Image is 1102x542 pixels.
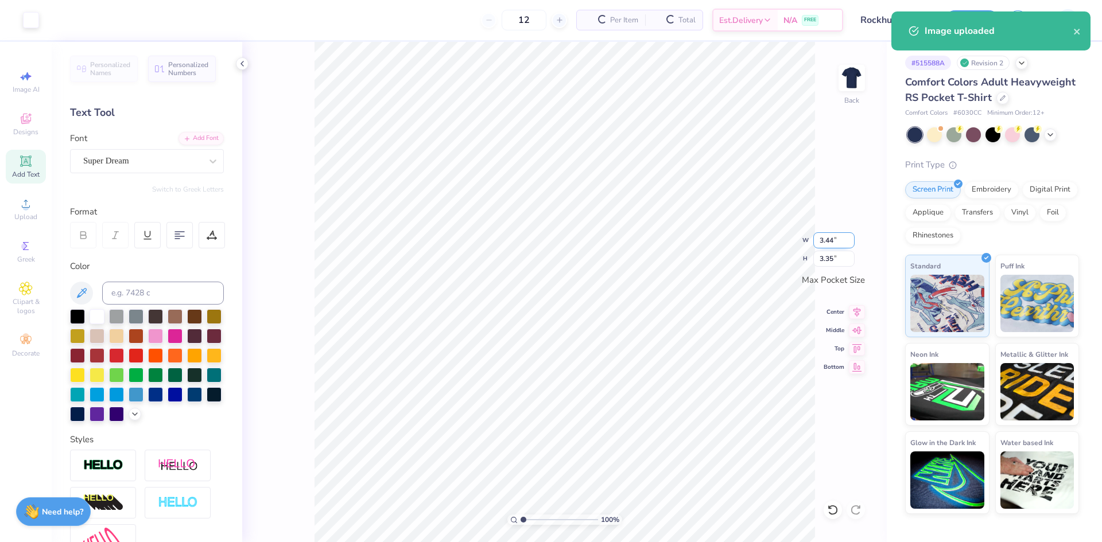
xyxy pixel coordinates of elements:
span: Metallic & Glitter Ink [1000,348,1068,360]
div: Rhinestones [905,227,961,244]
img: Shadow [158,458,198,473]
img: Metallic & Glitter Ink [1000,363,1074,420]
span: 100 % [601,514,619,525]
div: Text Tool [70,105,224,120]
span: N/A [783,14,797,26]
img: Glow in the Dark Ink [910,451,984,509]
span: Minimum Order: 12 + [987,108,1045,118]
span: Est. Delivery [719,14,763,26]
span: Upload [14,212,37,221]
img: 3d Illusion [83,494,123,512]
label: Font [70,132,87,145]
span: FREE [804,16,816,24]
div: Image uploaded [925,24,1073,38]
div: Back [844,95,859,106]
img: Puff Ink [1000,275,1074,332]
div: Format [70,205,225,219]
div: Color [70,260,224,273]
span: Bottom [824,363,844,371]
div: Applique [905,204,951,221]
span: Water based Ink [1000,436,1053,449]
button: Switch to Greek Letters [152,185,224,194]
span: Standard [910,260,941,272]
span: Center [824,308,844,316]
span: Glow in the Dark Ink [910,436,976,449]
input: Untitled Design [852,9,936,32]
span: Clipart & logos [6,297,46,315]
img: Water based Ink [1000,451,1074,509]
div: # 515588A [905,56,951,70]
span: Neon Ink [910,348,938,360]
div: Vinyl [1004,204,1036,221]
span: Personalized Names [90,61,131,77]
span: Image AI [13,85,40,94]
span: Middle [824,326,844,334]
span: Personalized Numbers [168,61,209,77]
span: Comfort Colors [905,108,948,118]
img: Back [840,67,863,89]
div: Styles [70,433,224,446]
div: Digital Print [1022,181,1078,198]
span: Greek [17,255,35,264]
img: Neon Ink [910,363,984,420]
img: Negative Space [158,496,198,509]
span: Decorate [12,349,40,358]
img: Stroke [83,459,123,472]
span: Comfort Colors Adult Heavyweight RS Pocket T-Shirt [905,75,1076,104]
strong: Need help? [42,506,83,517]
button: close [1073,24,1081,38]
div: Foil [1039,204,1066,221]
span: Per Item [610,14,638,26]
span: Add Text [12,170,40,179]
div: Add Font [179,132,224,145]
span: # 6030CC [953,108,981,118]
input: – – [502,10,546,30]
span: Total [678,14,696,26]
img: Standard [910,275,984,332]
span: Puff Ink [1000,260,1025,272]
div: Screen Print [905,181,961,198]
div: Transfers [954,204,1000,221]
span: Top [824,345,844,353]
div: Revision 2 [957,56,1010,70]
div: Embroidery [964,181,1019,198]
input: e.g. 7428 c [102,282,224,305]
div: Print Type [905,158,1079,171]
span: Designs [13,127,38,137]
